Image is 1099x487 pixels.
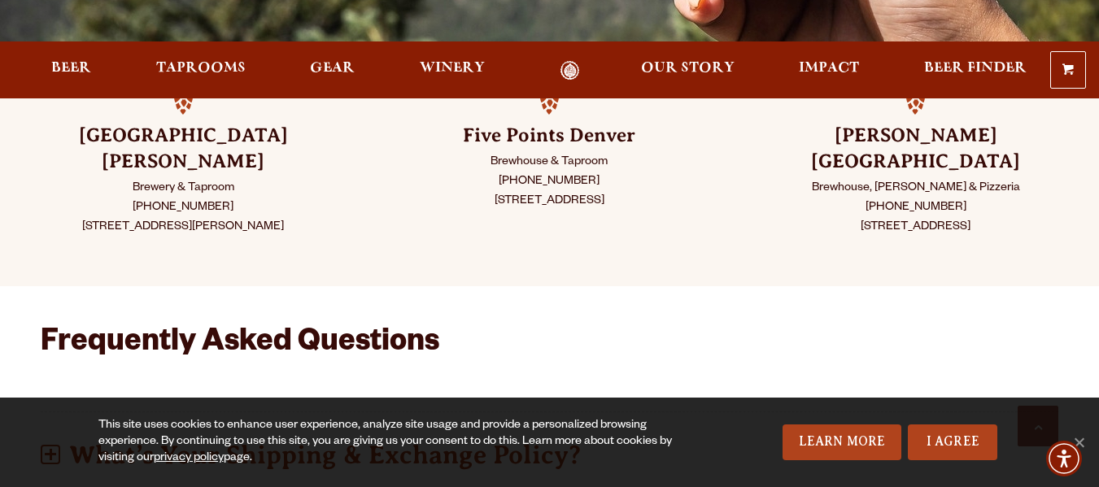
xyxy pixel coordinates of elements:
[783,424,902,460] a: Learn More
[539,61,600,80] a: Odell Home
[788,61,870,80] a: Impact
[51,62,91,75] span: Beer
[299,61,365,80] a: Gear
[924,62,1027,75] span: Beer Finder
[908,424,997,460] a: I Agree
[154,452,224,465] a: privacy policy
[420,62,485,75] span: Winery
[146,61,256,80] a: Taprooms
[41,179,325,237] p: Brewery & Taproom [PHONE_NUMBER] [STREET_ADDRESS][PERSON_NAME]
[407,153,691,211] p: Brewhouse & Taproom [PHONE_NUMBER] [STREET_ADDRESS]
[799,62,859,75] span: Impact
[41,123,325,175] h3: [GEOGRAPHIC_DATA][PERSON_NAME]
[41,61,102,80] a: Beer
[407,123,691,149] h3: Five Points Denver
[914,61,1037,80] a: Beer Finder
[310,62,355,75] span: Gear
[630,61,745,80] a: Our Story
[98,418,709,467] div: This site uses cookies to enhance user experience, analyze site usage and provide a personalized ...
[774,179,1058,237] p: Brewhouse, [PERSON_NAME] & Pizzeria [PHONE_NUMBER] [STREET_ADDRESS]
[641,62,735,75] span: Our Story
[156,62,246,75] span: Taprooms
[409,61,495,80] a: Winery
[1046,441,1082,476] div: Accessibility Menu
[774,123,1058,175] h3: [PERSON_NAME] [GEOGRAPHIC_DATA]
[41,327,843,363] h2: Frequently Asked Questions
